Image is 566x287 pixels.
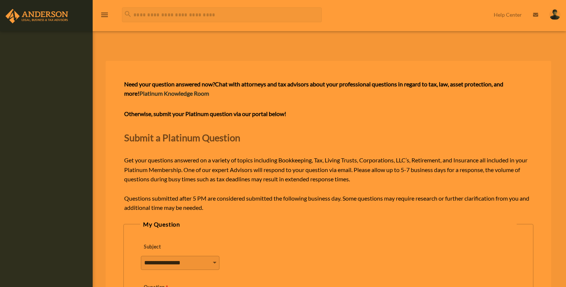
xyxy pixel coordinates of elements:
[124,10,132,18] i: search
[100,10,109,19] i: menu
[124,80,533,211] span: Get your questions answered on a variety of topics including Bookkeeping, Tax, Living Trusts, Cor...
[139,90,209,97] a: Platinum Knowledge Room
[124,110,286,117] b: Otherwise, submit your Platinum question via our portal below!
[3,9,70,23] img: Anderson Advisors Platinum Portal
[124,132,240,143] span: Submit a Platinum Question
[124,80,215,88] span: Need your question answered now?
[140,219,516,230] legend: My Question
[141,242,211,252] label: Subject
[124,80,503,97] span: Chat with attorneys and tax advisors about your professional questions in regard to tax, law, ass...
[100,13,109,19] a: menu
[549,9,560,20] img: User Pic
